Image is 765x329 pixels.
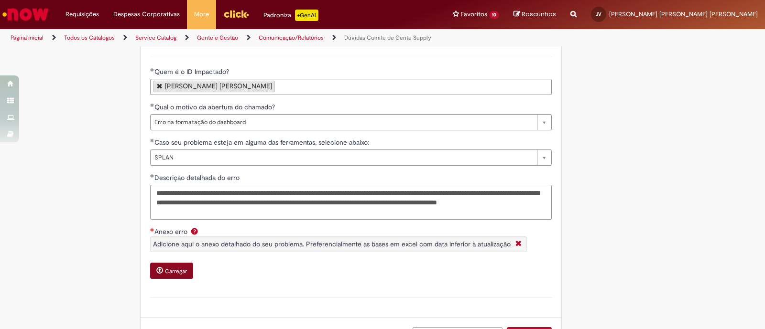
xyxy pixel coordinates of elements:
[150,138,154,142] span: Obrigatório Preenchido
[153,240,511,248] span: Adicione aqui o anexo detalhado do seu problema. Preferencialmente as bases em excel com data inf...
[150,174,154,178] span: Obrigatório Preenchido
[154,138,371,147] span: Caso seu problema esteja em alguma das ferramentas, selecione abaixo:
[154,173,241,182] span: Descrição detalhada do erro
[11,34,44,42] a: Página inicial
[165,267,187,275] small: Carregar
[259,34,324,42] a: Comunicação/Relatórios
[154,227,189,236] span: Anexo erro
[154,115,532,130] span: Erro na formatação do dashboard
[157,83,163,89] a: Remover Tiago Dusi Vilela de Quem é o ID Impactado?
[150,68,154,72] span: Obrigatório Preenchido
[7,29,503,47] ul: Trilhas de página
[189,227,200,235] span: Ajuda para Anexo erro
[135,34,176,42] a: Service Catalog
[154,103,277,111] span: Qual o motivo da abertura do chamado?
[295,10,318,21] p: +GenAi
[113,10,180,19] span: Despesas Corporativas
[489,11,499,19] span: 10
[197,34,238,42] a: Gente e Gestão
[150,38,230,47] label: Informações de Formulário
[154,150,532,165] span: SPLAN
[263,10,318,21] div: Padroniza
[514,10,556,19] a: Rascunhos
[154,67,231,76] span: Quem é o ID Impactado?
[1,5,50,24] img: ServiceNow
[596,11,601,17] span: JV
[150,103,154,107] span: Obrigatório Preenchido
[344,34,431,42] a: Dúvidas Comite de Gente Supply
[150,263,193,279] button: Carregar anexo de Anexo erro Required
[522,10,556,19] span: Rascunhos
[66,10,99,19] span: Requisições
[461,10,487,19] span: Favoritos
[223,7,249,21] img: click_logo_yellow_360x200.png
[194,10,209,19] span: More
[513,239,524,249] i: Fechar More information Por question_anexo_erro
[150,228,154,232] span: Necessários
[150,185,552,220] textarea: Descrição detalhada do erro
[609,10,758,18] span: [PERSON_NAME] [PERSON_NAME] [PERSON_NAME]
[64,34,115,42] a: Todos os Catálogos
[165,83,272,89] div: [PERSON_NAME] [PERSON_NAME]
